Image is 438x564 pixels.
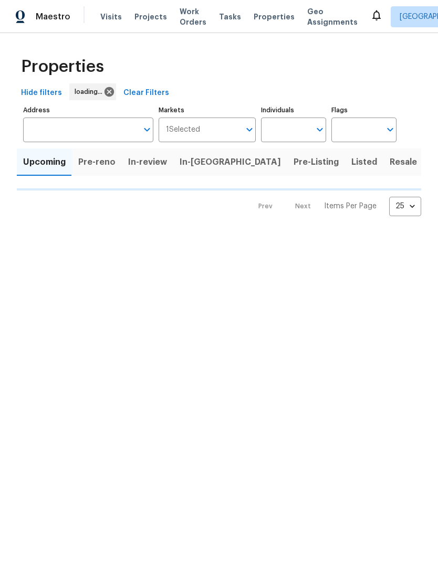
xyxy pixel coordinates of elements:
[123,87,169,100] span: Clear Filters
[219,13,241,20] span: Tasks
[383,122,398,137] button: Open
[75,87,107,97] span: loading...
[119,83,173,103] button: Clear Filters
[390,155,417,169] span: Resale
[21,61,104,72] span: Properties
[307,6,358,27] span: Geo Assignments
[261,107,326,113] label: Individuals
[36,12,70,22] span: Maestro
[23,155,66,169] span: Upcoming
[254,12,295,22] span: Properties
[78,155,116,169] span: Pre-reno
[23,107,153,113] label: Address
[312,122,327,137] button: Open
[180,6,206,27] span: Work Orders
[331,107,397,113] label: Flags
[294,155,339,169] span: Pre-Listing
[166,125,200,134] span: 1 Selected
[134,12,167,22] span: Projects
[140,122,154,137] button: Open
[17,83,66,103] button: Hide filters
[242,122,257,137] button: Open
[21,87,62,100] span: Hide filters
[389,193,421,220] div: 25
[180,155,281,169] span: In-[GEOGRAPHIC_DATA]
[100,12,122,22] span: Visits
[69,83,116,100] div: loading...
[248,197,421,216] nav: Pagination Navigation
[128,155,167,169] span: In-review
[324,201,377,211] p: Items Per Page
[351,155,377,169] span: Listed
[159,107,256,113] label: Markets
